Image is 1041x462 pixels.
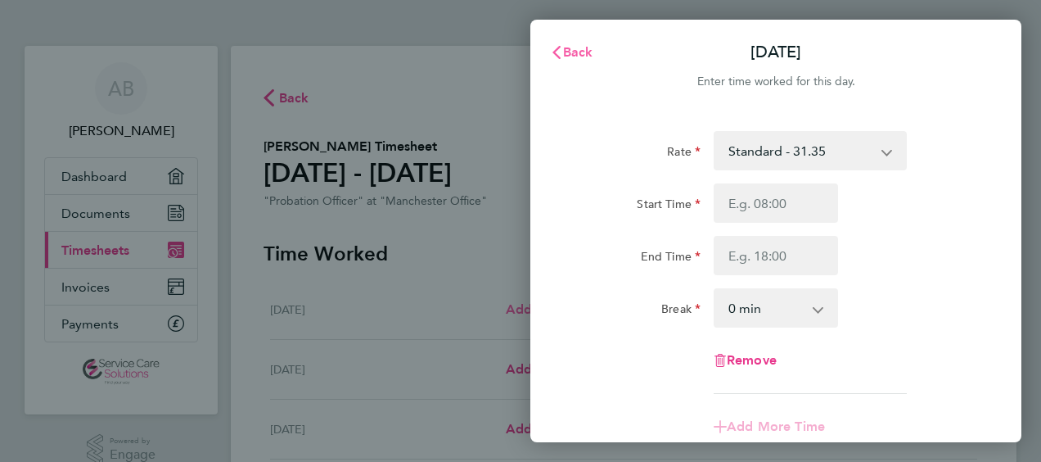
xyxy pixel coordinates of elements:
input: E.g. 08:00 [714,183,838,223]
span: Remove [727,352,777,368]
label: Start Time [637,197,701,216]
div: Enter time worked for this day. [530,72,1021,92]
label: Break [661,301,701,321]
label: Rate [667,144,701,164]
button: Back [534,36,610,69]
input: E.g. 18:00 [714,236,838,275]
label: End Time [641,249,701,269]
p: [DATE] [750,41,801,64]
span: Back [563,44,593,60]
button: Remove [714,354,777,367]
